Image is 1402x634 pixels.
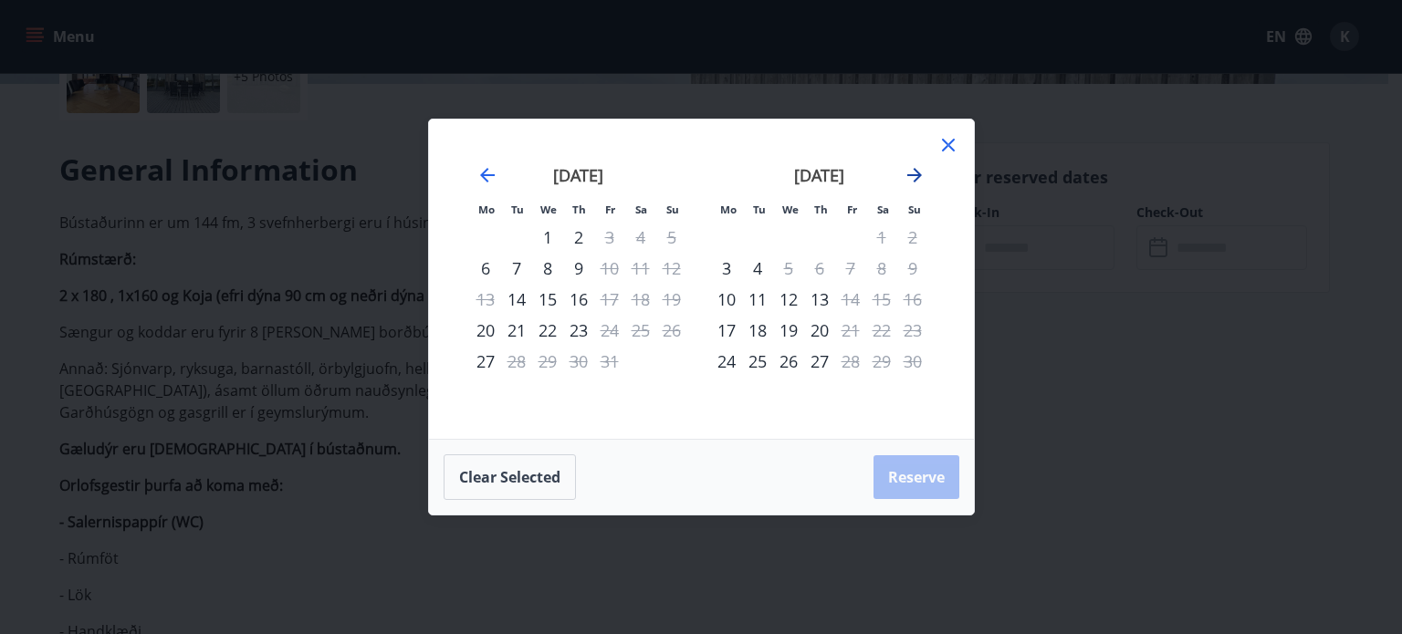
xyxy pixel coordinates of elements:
small: Sa [635,203,647,216]
td: Choose Thursday, October 23, 2025 as your check-in date. It’s available. [563,315,594,346]
td: Choose Monday, November 24, 2025 as your check-in date. It’s available. [711,346,742,377]
strong: [DATE] [553,164,603,186]
td: Choose Tuesday, October 21, 2025 as your check-in date. It’s available. [501,315,532,346]
small: Tu [511,203,524,216]
td: Not available. Sunday, November 30, 2025 [897,346,928,377]
td: Choose Thursday, November 20, 2025 as your check-in date. It’s available. [804,315,835,346]
small: Th [572,203,586,216]
small: Fr [847,203,857,216]
small: We [782,203,799,216]
td: Not available. Friday, October 24, 2025 [594,315,625,346]
div: 9 [563,253,594,284]
td: Not available. Sunday, October 19, 2025 [656,284,687,315]
div: 22 [532,315,563,346]
small: Su [908,203,921,216]
small: Su [666,203,679,216]
td: Choose Monday, November 10, 2025 as your check-in date. It’s available. [711,284,742,315]
td: Not available. Friday, October 31, 2025 [594,346,625,377]
td: Not available. Friday, October 17, 2025 [594,284,625,315]
td: Not available. Saturday, November 15, 2025 [866,284,897,315]
div: Only check in available [501,284,532,315]
div: 2 [563,222,594,253]
td: Choose Thursday, November 27, 2025 as your check-in date. It’s available. [804,346,835,377]
div: 7 [501,253,532,284]
td: Not available. Thursday, October 30, 2025 [563,346,594,377]
td: Choose Thursday, October 9, 2025 as your check-in date. It’s available. [563,253,594,284]
div: 8 [532,253,563,284]
div: Only check out available [594,253,625,284]
div: Only check out available [594,222,625,253]
td: Choose Wednesday, November 26, 2025 as your check-in date. It’s available. [773,346,804,377]
td: Not available. Saturday, October 4, 2025 [625,222,656,253]
td: Not available. Sunday, November 23, 2025 [897,315,928,346]
td: Choose Monday, October 6, 2025 as your check-in date. It’s available. [470,253,501,284]
div: 13 [804,284,835,315]
td: Not available. Friday, October 10, 2025 [594,253,625,284]
td: Choose Monday, October 27, 2025 as your check-in date. It’s available. [470,346,501,377]
div: Calendar [451,141,952,417]
div: 11 [742,284,773,315]
td: Choose Tuesday, November 11, 2025 as your check-in date. It’s available. [742,284,773,315]
td: Not available. Friday, November 28, 2025 [835,346,866,377]
small: Th [814,203,828,216]
td: Not available. Saturday, November 8, 2025 [866,253,897,284]
div: Only check in available [470,253,501,284]
div: Only check out available [835,346,866,377]
td: Not available. Wednesday, November 5, 2025 [773,253,804,284]
small: Mo [720,203,737,216]
div: Move backward to switch to the previous month. [476,164,498,186]
div: Only check out available [835,284,866,315]
div: 19 [773,315,804,346]
button: Clear selected [444,454,576,500]
div: Only check out available [835,315,866,346]
td: Not available. Saturday, October 25, 2025 [625,315,656,346]
td: Choose Wednesday, November 12, 2025 as your check-in date. It’s available. [773,284,804,315]
td: Not available. Saturday, November 29, 2025 [866,346,897,377]
td: Not available. Sunday, October 26, 2025 [656,315,687,346]
td: Choose Thursday, October 2, 2025 as your check-in date. It’s available. [563,222,594,253]
div: 1 [532,222,563,253]
div: Only check in available [470,346,501,377]
div: Only check in available [470,315,501,346]
div: Move forward to switch to the next month. [904,164,926,186]
td: Not available. Sunday, October 12, 2025 [656,253,687,284]
td: Choose Tuesday, October 7, 2025 as your check-in date. It’s available. [501,253,532,284]
div: Only check in available [711,253,742,284]
div: 4 [742,253,773,284]
td: Not available. Wednesday, October 29, 2025 [532,346,563,377]
td: Not available. Monday, October 13, 2025 [470,284,501,315]
td: Not available. Saturday, November 1, 2025 [866,222,897,253]
td: Not available. Saturday, October 11, 2025 [625,253,656,284]
td: Not available. Sunday, November 16, 2025 [897,284,928,315]
div: Only check in available [711,346,742,377]
td: Choose Wednesday, October 22, 2025 as your check-in date. It’s available. [532,315,563,346]
div: Only check out available [773,253,804,284]
small: Mo [478,203,495,216]
small: We [540,203,557,216]
div: 26 [773,346,804,377]
td: Not available. Friday, November 21, 2025 [835,315,866,346]
td: Choose Wednesday, October 1, 2025 as your check-in date. It’s available. [532,222,563,253]
div: Only check in available [711,315,742,346]
td: Choose Tuesday, November 4, 2025 as your check-in date. It’s available. [742,253,773,284]
td: Not available. Friday, November 14, 2025 [835,284,866,315]
div: Only check out available [594,315,625,346]
div: 27 [804,346,835,377]
td: Not available. Friday, October 3, 2025 [594,222,625,253]
small: Fr [605,203,615,216]
td: Choose Monday, October 20, 2025 as your check-in date. It’s available. [470,315,501,346]
div: 16 [563,284,594,315]
td: Choose Monday, November 17, 2025 as your check-in date. It’s available. [711,315,742,346]
td: Choose Wednesday, October 15, 2025 as your check-in date. It’s available. [532,284,563,315]
td: Not available. Sunday, November 2, 2025 [897,222,928,253]
td: Choose Tuesday, October 14, 2025 as your check-in date. It’s available. [501,284,532,315]
div: Only check in available [711,284,742,315]
td: Not available. Thursday, November 6, 2025 [804,253,835,284]
td: Choose Tuesday, November 18, 2025 as your check-in date. It’s available. [742,315,773,346]
td: Not available. Sunday, October 5, 2025 [656,222,687,253]
td: Not available. Saturday, October 18, 2025 [625,284,656,315]
td: Choose Monday, November 3, 2025 as your check-in date. It’s available. [711,253,742,284]
small: Tu [753,203,766,216]
div: 25 [742,346,773,377]
div: Only check out available [594,284,625,315]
